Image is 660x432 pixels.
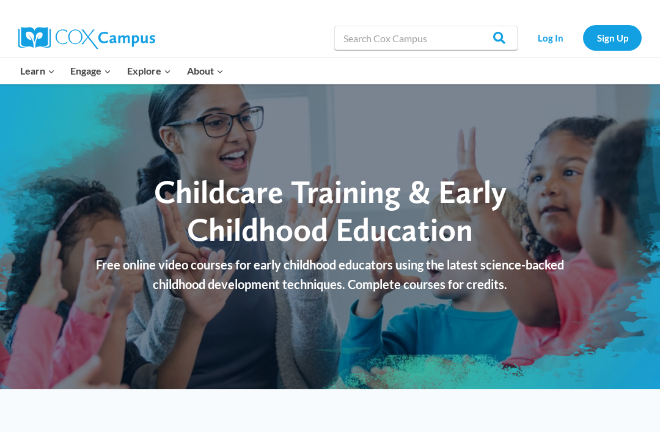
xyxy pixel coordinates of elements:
img: Cox Campus [18,27,155,49]
span: Learn [20,63,55,79]
span: About [187,63,224,79]
input: Search Cox Campus [334,26,518,50]
span: Childcare Training & Early Childhood Education [154,172,507,249]
span: Explore [127,63,171,79]
p: Free online video courses for early childhood educators using the latest science-backed childhood... [82,255,577,294]
a: Sign Up [583,25,642,50]
nav: Primary Navigation [12,58,231,84]
span: Engage [70,63,111,79]
nav: Secondary Navigation [524,25,642,50]
a: Log In [524,25,577,50]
